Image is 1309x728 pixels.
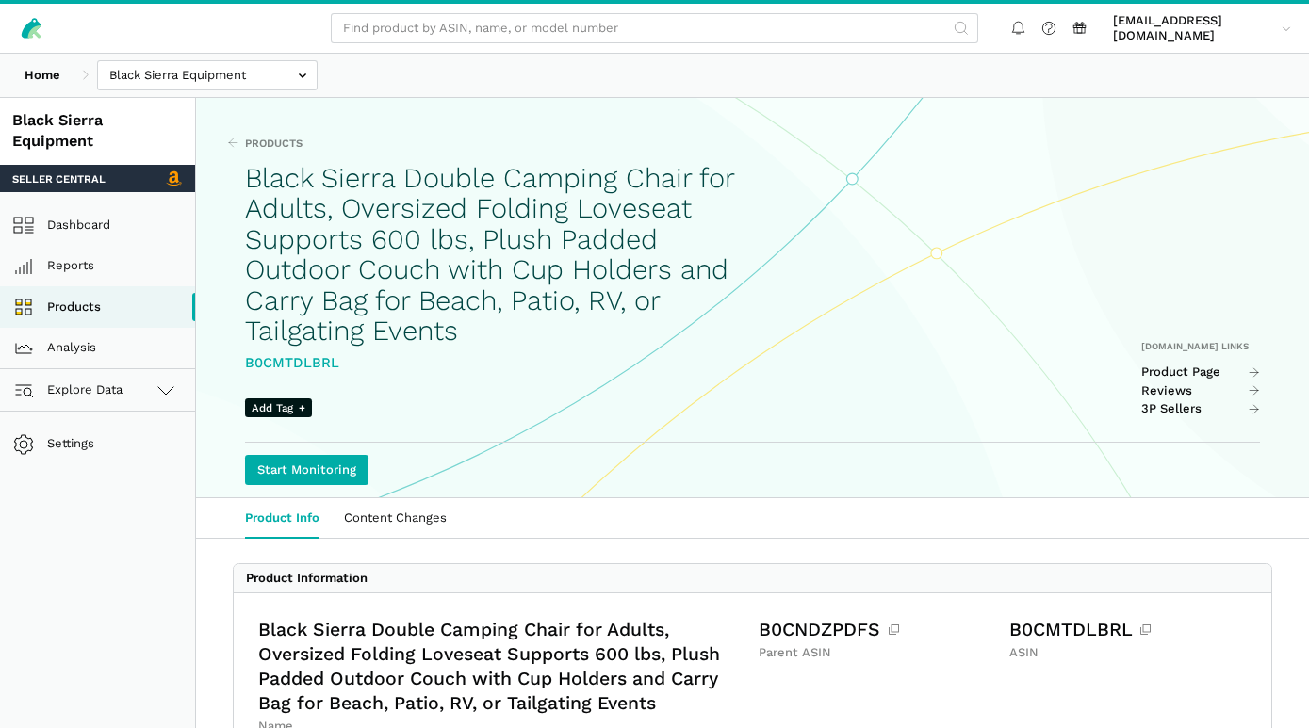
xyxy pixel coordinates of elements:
div: B0CMTDLBRL [245,352,735,374]
span: Add Tag [245,398,312,417]
span: Products [245,136,303,151]
a: Product Page [1141,364,1260,380]
a: Home [12,60,73,91]
div: [DOMAIN_NAME] Links [1141,340,1260,352]
a: [EMAIL_ADDRESS][DOMAIN_NAME] [1107,10,1298,47]
a: Content Changes [332,498,459,538]
div: Black Sierra Equipment [12,110,183,154]
div: ASIN [1009,645,1248,660]
a: Products [227,136,303,151]
span: Explore Data [19,379,123,401]
div: Product Information [246,571,368,586]
h1: Black Sierra Double Camping Chair for Adults, Oversized Folding Loveseat Supports 600 lbs, Plush ... [245,163,735,347]
div: B0CMTDLBRL [1009,618,1248,642]
a: Product Info [233,498,332,538]
input: Black Sierra Equipment [97,60,318,91]
input: Find product by ASIN, name, or model number [331,13,978,44]
div: Black Sierra Double Camping Chair for Adults, Oversized Folding Loveseat Supports 600 lbs, Plush ... [258,618,746,716]
a: Start Monitoring [245,455,368,486]
span: + [299,400,305,415]
a: 3P Sellers [1141,401,1260,416]
a: Reviews [1141,383,1260,398]
span: [EMAIL_ADDRESS][DOMAIN_NAME] [1113,13,1275,44]
div: B0CNDZPDFS [759,618,997,642]
div: Parent ASIN [759,645,997,660]
span: Seller Central [12,171,106,186]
